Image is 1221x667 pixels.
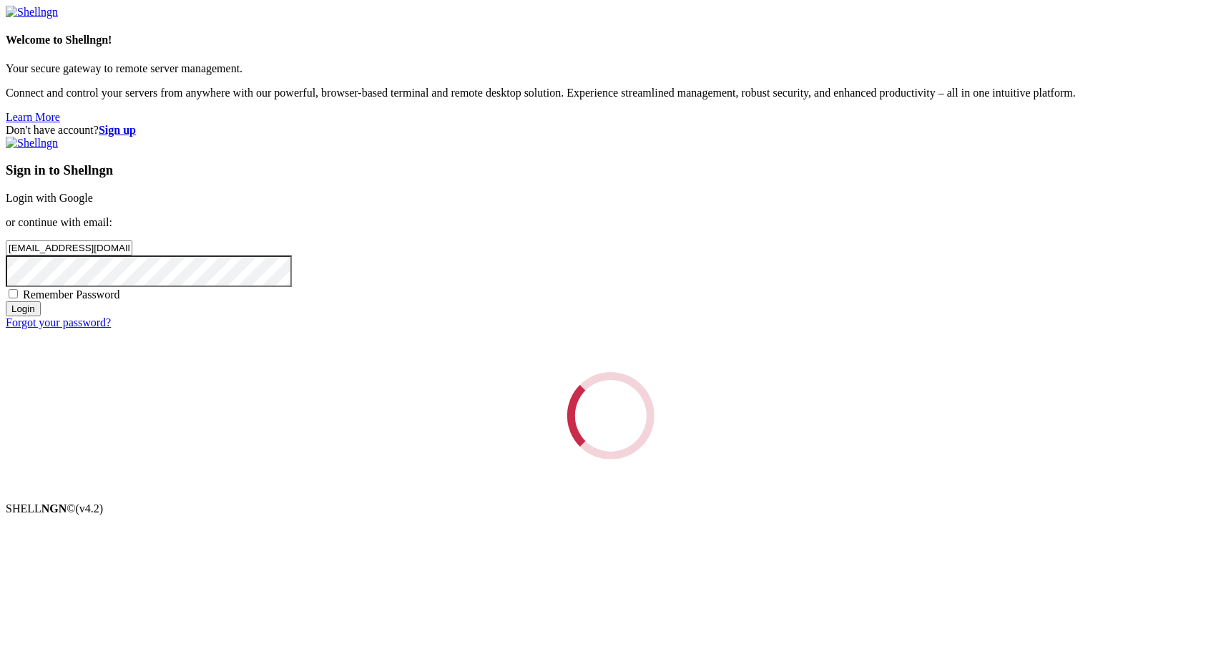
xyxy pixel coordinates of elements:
span: 4.2.0 [76,502,104,515]
a: Learn More [6,111,60,123]
span: SHELL © [6,502,103,515]
p: Connect and control your servers from anywhere with our powerful, browser-based terminal and remo... [6,87,1215,99]
img: Shellngn [6,6,58,19]
p: Your secure gateway to remote server management. [6,62,1215,75]
h3: Sign in to Shellngn [6,162,1215,178]
h4: Welcome to Shellngn! [6,34,1215,47]
b: NGN [41,502,67,515]
a: Forgot your password? [6,316,111,328]
div: Don't have account? [6,124,1215,137]
div: Loading... [549,354,672,477]
span: Remember Password [23,288,120,301]
input: Remember Password [9,289,18,298]
a: Sign up [99,124,136,136]
p: or continue with email: [6,216,1215,229]
input: Login [6,301,41,316]
img: Shellngn [6,137,58,150]
input: Email address [6,240,132,255]
a: Login with Google [6,192,93,204]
